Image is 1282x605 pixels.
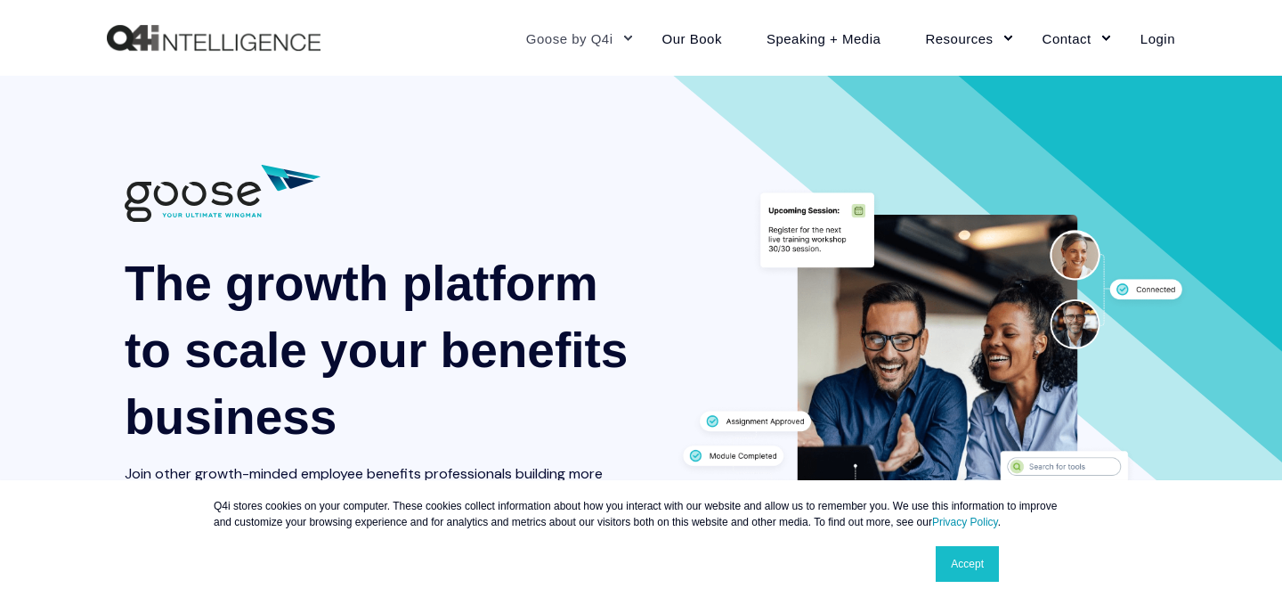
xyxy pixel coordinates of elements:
img: 01882 Goose Q4i Logo wTag-CC [125,165,320,222]
p: Q4i stores cookies on your computer. These cookies collect information about how you interact wit... [214,498,1068,530]
img: Two professionals working together at a desk surrounded by graphics displaying different features... [672,184,1193,582]
img: Q4intelligence, LLC logo [107,25,320,52]
a: Back to Home [107,25,320,52]
span: The growth platform to scale your benefits business [125,256,628,445]
a: Privacy Policy [932,516,998,528]
a: Accept [936,546,999,582]
span: Join other growth-minded employee benefits professionals building more profitable businesses thro... [125,464,635,526]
